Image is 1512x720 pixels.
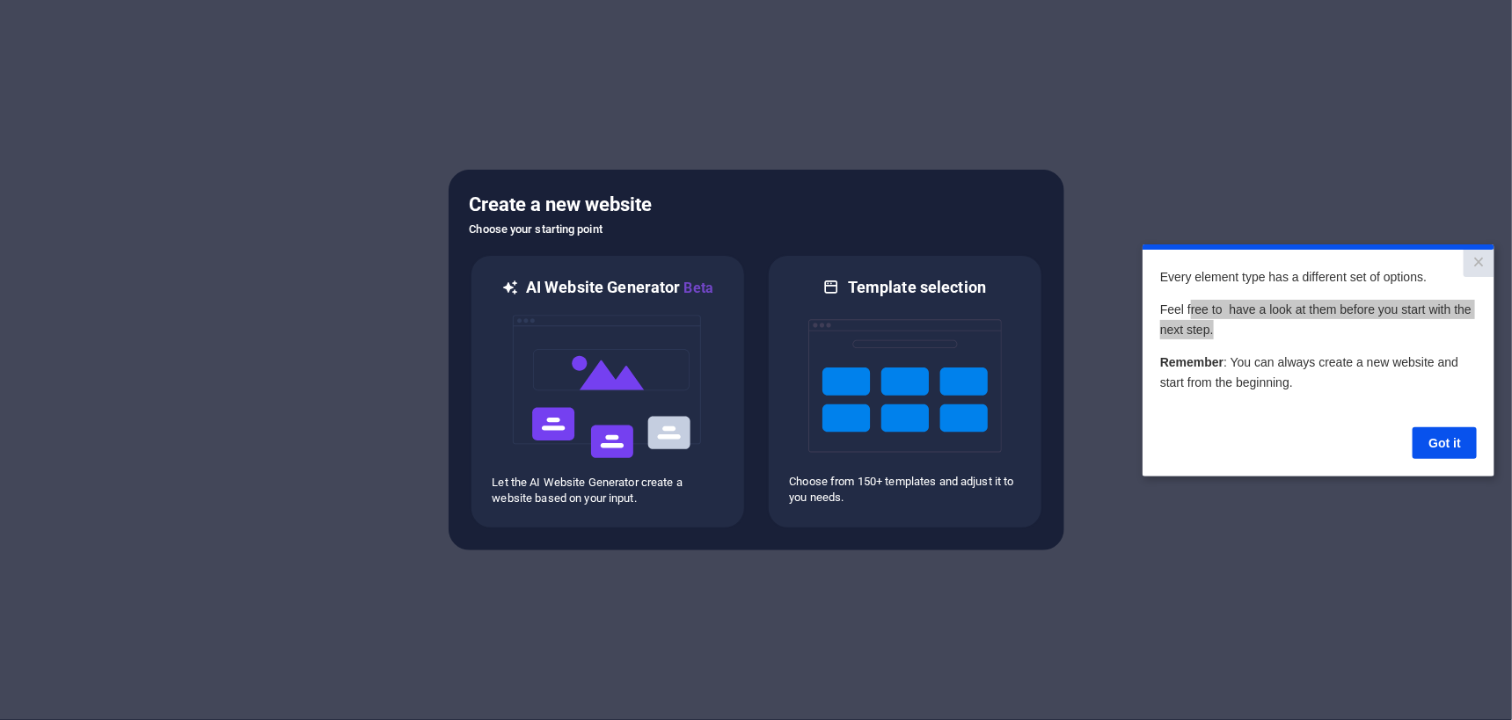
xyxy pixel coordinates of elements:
[767,254,1043,529] div: Template selectionChoose from 150+ templates and adjust it to you needs.
[470,191,1043,219] h5: Create a new website
[848,277,986,298] h6: Template selection
[493,475,723,506] p: Let the AI Website Generator create a website based on your input.
[470,254,746,529] div: AI Website GeneratorBetaaiLet the AI Website Generator create a website based on your input.
[511,299,705,475] img: ai
[470,219,1043,240] h6: Choose your starting point
[526,277,713,299] h6: AI Website Generator
[1143,244,1494,476] iframe: To enrich screen reader interactions, please activate Accessibility in Grammarly extension settings
[790,474,1020,505] p: Choose from 150+ templates and adjust it to you needs.
[681,280,714,296] span: Beta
